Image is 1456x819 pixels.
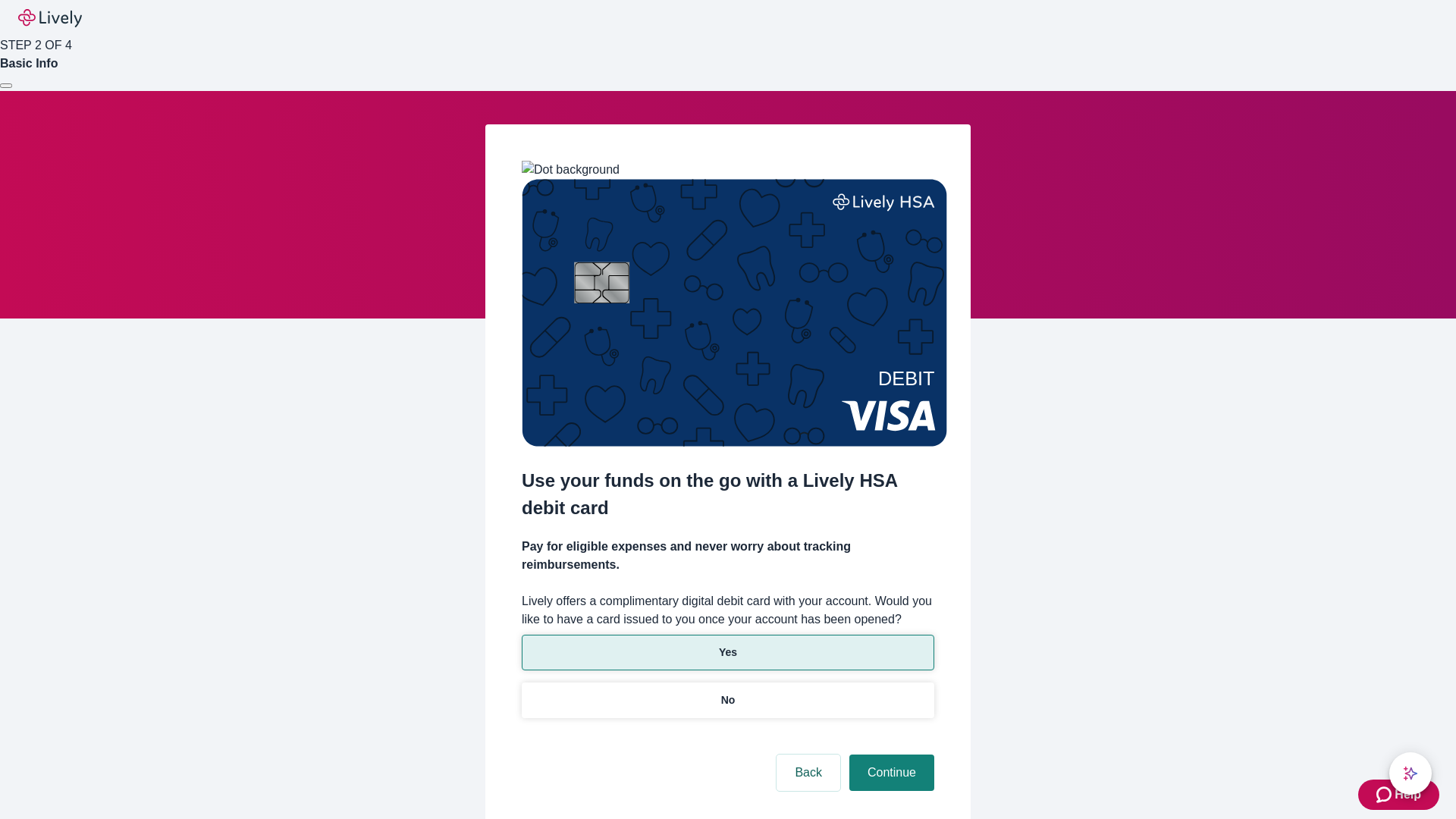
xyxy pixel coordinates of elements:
[522,635,934,670] button: Yes
[1395,786,1421,804] span: Help
[522,592,934,629] label: Lively offers a complimentary digital debit card with your account. Would you like to have a card...
[18,9,82,27] img: Lively
[1403,766,1418,781] svg: Lively AI Assistant
[777,755,840,791] button: Back
[522,179,947,447] img: Debit card
[1376,786,1395,804] svg: Zendesk support icon
[719,645,737,661] p: Yes
[522,161,620,179] img: Dot background
[1358,780,1439,810] button: Zendesk support iconHelp
[1389,752,1432,795] button: chat
[522,467,934,522] h2: Use your funds on the go with a Lively HSA debit card
[522,538,934,574] h4: Pay for eligible expenses and never worry about tracking reimbursements.
[849,755,934,791] button: Continue
[522,682,934,718] button: No
[721,692,736,708] p: No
